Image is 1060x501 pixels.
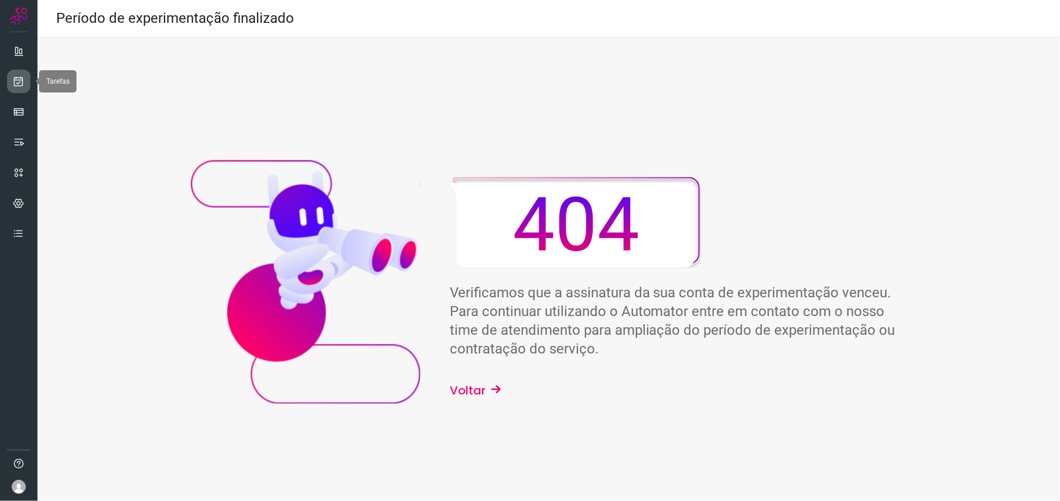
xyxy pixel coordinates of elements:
p: Verificamos que a assinatura da sua conta de experimentação venceu. Para continuar utilizando o A... [450,283,907,358]
img: Logo [10,7,28,25]
h2: Período de experimentação finalizado [56,10,294,27]
span: Tarefas [46,77,70,85]
img: Higgor [450,177,702,269]
button: Voltar [450,382,502,399]
img: avatar-user-boy.jpg [12,480,26,494]
img: Higgor [191,158,420,404]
